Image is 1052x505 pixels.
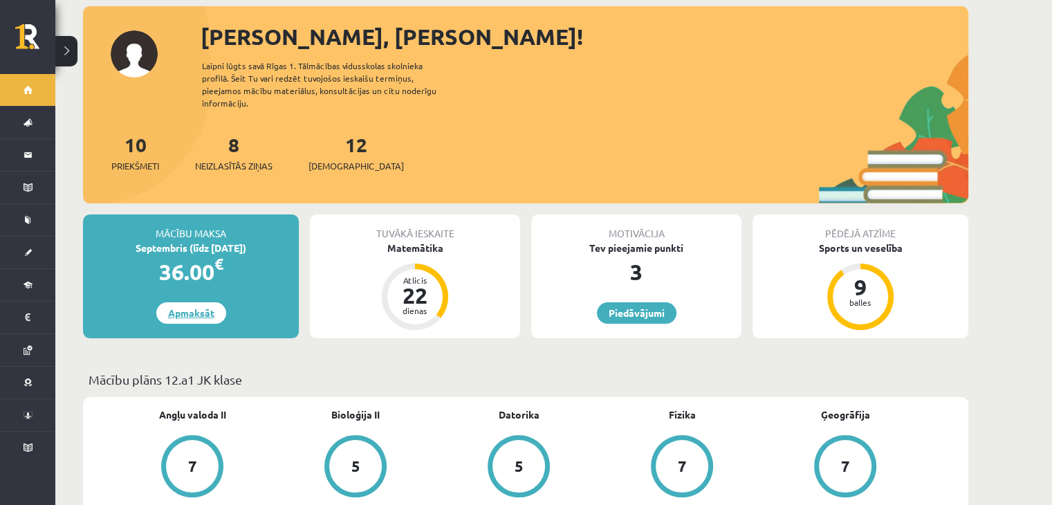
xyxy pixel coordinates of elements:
a: Rīgas 1. Tālmācības vidusskola [15,24,55,59]
div: Tuvākā ieskaite [310,214,520,241]
a: 5 [274,435,437,500]
p: Mācību plāns 12.a1 JK klase [89,370,963,389]
span: [DEMOGRAPHIC_DATA] [308,159,404,173]
div: dienas [394,306,436,315]
span: Neizlasītās ziņas [195,159,273,173]
div: Mācību maksa [83,214,299,241]
span: Priekšmeti [111,159,159,173]
div: Sports un veselība [753,241,968,255]
div: Atlicis [394,276,436,284]
div: balles [840,298,881,306]
a: Matemātika Atlicis 22 dienas [310,241,520,332]
div: 36.00 [83,255,299,288]
div: 9 [840,276,881,298]
div: Laipni lūgts savā Rīgas 1. Tālmācības vidusskolas skolnieka profilā. Šeit Tu vari redzēt tuvojošo... [202,59,461,109]
a: Apmaksāt [156,302,226,324]
div: 7 [678,459,687,474]
div: Pēdējā atzīme [753,214,968,241]
div: Matemātika [310,241,520,255]
a: 7 [764,435,927,500]
a: Ģeogrāfija [821,407,870,422]
a: 10Priekšmeti [111,132,159,173]
a: Datorika [499,407,539,422]
a: Angļu valoda II [159,407,226,422]
a: 8Neizlasītās ziņas [195,132,273,173]
div: Motivācija [531,214,741,241]
a: 12[DEMOGRAPHIC_DATA] [308,132,404,173]
div: [PERSON_NAME], [PERSON_NAME]! [201,20,968,53]
a: Piedāvājumi [597,302,676,324]
div: 5 [515,459,524,474]
div: 5 [351,459,360,474]
div: 3 [531,255,741,288]
a: Fizika [669,407,696,422]
span: € [214,254,223,274]
div: Septembris (līdz [DATE]) [83,241,299,255]
a: 7 [111,435,274,500]
a: 5 [437,435,600,500]
div: 22 [394,284,436,306]
div: Tev pieejamie punkti [531,241,741,255]
div: 7 [188,459,197,474]
a: Bioloģija II [331,407,380,422]
a: 7 [600,435,764,500]
a: Sports un veselība 9 balles [753,241,968,332]
div: 7 [841,459,850,474]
